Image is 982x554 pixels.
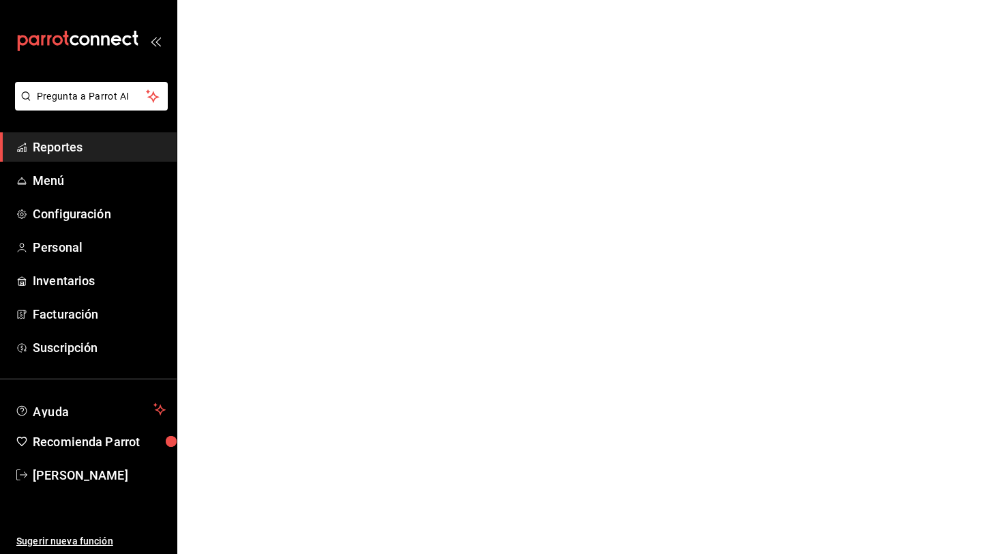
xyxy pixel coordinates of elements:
button: Pregunta a Parrot AI [15,82,168,111]
span: Pregunta a Parrot AI [37,89,147,104]
span: [PERSON_NAME] [33,466,166,484]
span: Reportes [33,138,166,156]
button: open_drawer_menu [150,35,161,46]
span: Ayuda [33,401,148,418]
span: Recomienda Parrot [33,433,166,451]
span: Menú [33,171,166,190]
span: Inventarios [33,272,166,290]
span: Sugerir nueva función [16,534,166,549]
span: Configuración [33,205,166,223]
span: Personal [33,238,166,257]
a: Pregunta a Parrot AI [10,99,168,113]
span: Suscripción [33,338,166,357]
span: Facturación [33,305,166,323]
